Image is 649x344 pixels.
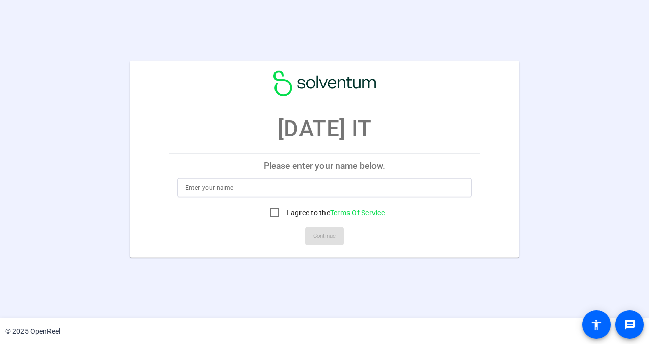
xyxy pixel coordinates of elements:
[623,318,636,331] mat-icon: message
[330,209,385,217] a: Terms Of Service
[185,182,464,194] input: Enter your name
[278,112,372,145] p: [DATE] IT
[5,326,60,337] div: © 2025 OpenReel
[285,208,385,218] label: I agree to the
[273,71,376,96] img: company-logo
[590,318,603,331] mat-icon: accessibility
[169,154,481,178] p: Please enter your name below.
